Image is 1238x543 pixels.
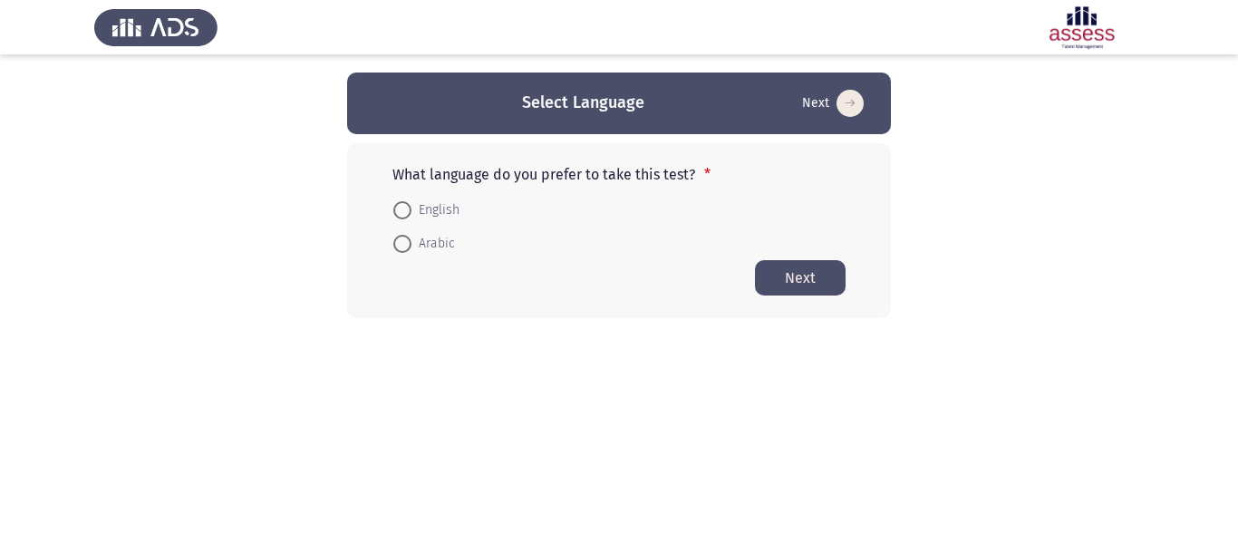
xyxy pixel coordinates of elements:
[392,166,846,183] p: What language do you prefer to take this test?
[411,233,455,255] span: Arabic
[755,260,846,296] button: Start assessment
[94,2,218,53] img: Assess Talent Management logo
[522,92,644,114] h3: Select Language
[411,199,459,221] span: English
[1020,2,1144,53] img: Assessment logo of Assess DISC
[797,89,869,118] button: Start assessment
